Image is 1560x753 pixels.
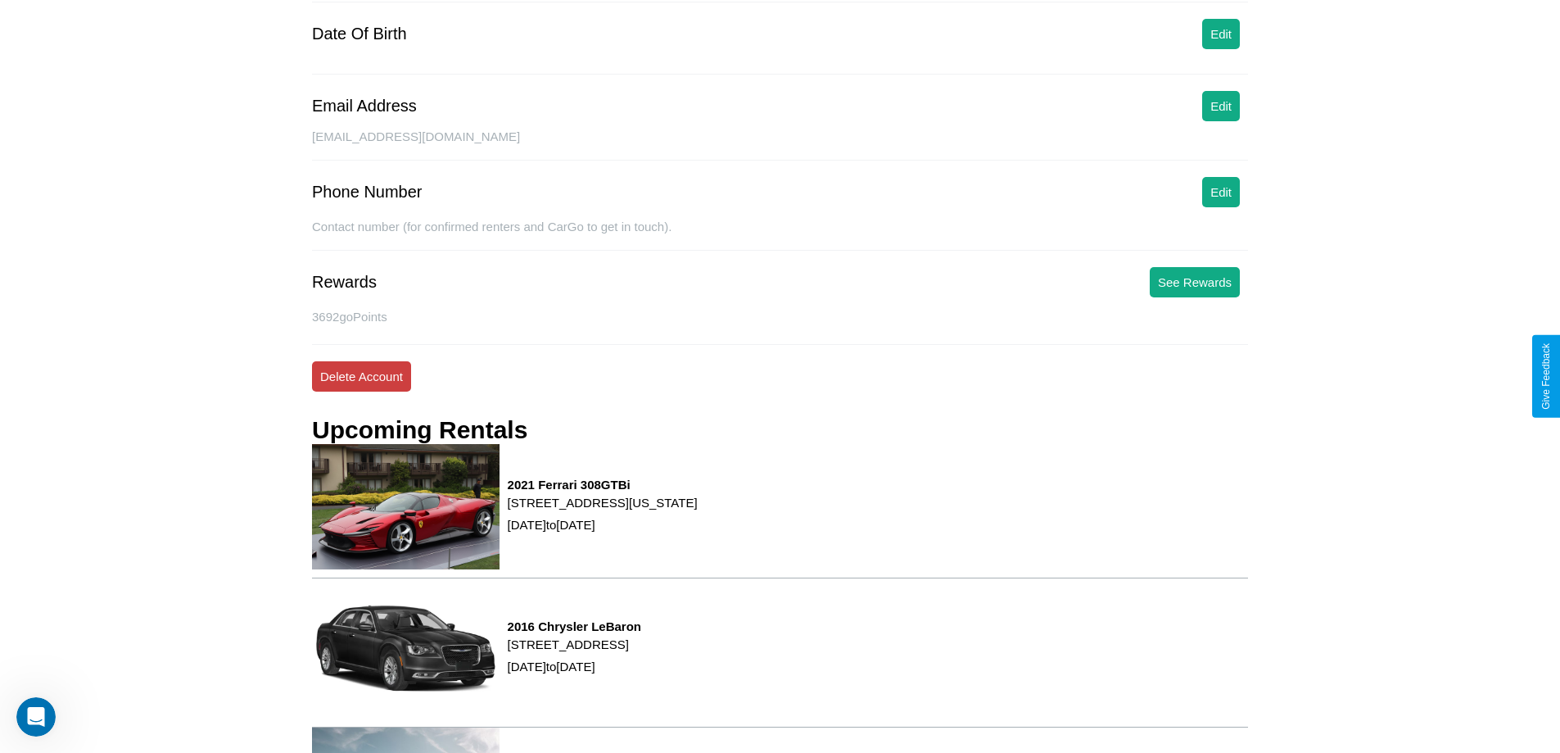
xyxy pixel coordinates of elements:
p: [STREET_ADDRESS] [508,633,641,655]
div: Date Of Birth [312,25,407,43]
h3: 2021 Ferrari 308GTBi [508,478,698,492]
button: See Rewards [1150,267,1240,297]
div: Email Address [312,97,417,116]
button: Edit [1202,91,1240,121]
p: [STREET_ADDRESS][US_STATE] [508,492,698,514]
button: Delete Account [312,361,411,392]
div: Contact number (for confirmed renters and CarGo to get in touch). [312,220,1248,251]
div: [EMAIL_ADDRESS][DOMAIN_NAME] [312,129,1248,161]
iframe: Intercom live chat [16,697,56,737]
img: rental [312,444,500,569]
p: 3692 goPoints [312,306,1248,328]
h3: 2016 Chrysler LeBaron [508,619,641,633]
p: [DATE] to [DATE] [508,514,698,536]
p: [DATE] to [DATE] [508,655,641,678]
button: Edit [1202,177,1240,207]
button: Edit [1202,19,1240,49]
div: Give Feedback [1540,343,1552,410]
img: rental [312,578,500,719]
h3: Upcoming Rentals [312,416,527,444]
div: Phone Number [312,183,423,202]
div: Rewards [312,273,377,292]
